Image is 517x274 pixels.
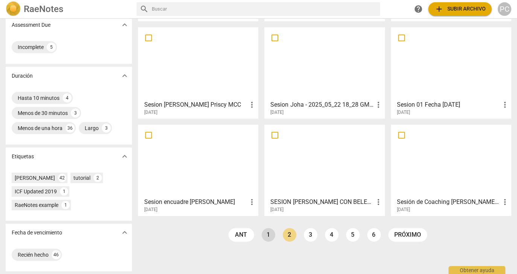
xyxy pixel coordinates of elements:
div: Menos de una hora [18,124,63,132]
span: help [414,5,423,14]
div: 3 [102,123,111,132]
p: Etiquetas [12,152,34,160]
span: [DATE] [397,206,410,213]
h2: RaeNotes [24,4,64,14]
div: ICF Updated 2019 [15,187,57,195]
div: 1 [60,187,69,195]
h3: Sesion encuadre Ana C [144,197,247,206]
a: SESION [PERSON_NAME] CON BELENCITA[DATE] [267,127,382,212]
span: more_vert [500,197,509,206]
span: more_vert [247,100,256,109]
span: expand_more [120,228,130,237]
div: 4 [63,93,72,102]
span: add [434,5,443,14]
button: Subir [428,2,491,16]
h3: Sesion Joha - 2025_05_22 18_28 GMT-05_00 - Recording [270,100,374,109]
h3: SESION SILVIA CON BELENCITA [270,197,374,206]
span: search [140,5,149,14]
span: expand_more [120,20,130,29]
a: Sesion [PERSON_NAME] Priscy MCC[DATE] [141,30,256,115]
a: Page 4 [325,228,339,241]
a: LogoRaeNotes [6,2,131,17]
span: Subir archivo [434,5,485,14]
span: more_vert [247,197,256,206]
div: tutorial [74,174,91,181]
span: [DATE] [144,206,157,213]
span: [DATE] [397,109,410,115]
span: [DATE] [270,109,284,115]
a: Page 5 [346,228,360,241]
div: Menos de 30 minutos [18,109,68,116]
div: 3 [71,108,80,117]
h3: Sesion Ricardo Cañarte Priscy MCC [144,100,247,109]
span: expand_more [120,152,130,161]
a: Page 1 [262,228,275,241]
p: Assessment Due [12,21,51,29]
p: Duración [12,72,33,80]
span: [DATE] [270,206,284,213]
div: Largo [85,124,99,132]
a: Sesión de Coaching [PERSON_NAME] y [PERSON_NAME][DATE] [393,127,508,212]
div: Obtener ayuda [448,266,505,274]
a: Page 3 [304,228,317,241]
button: Mostrar más [119,150,131,162]
a: Page 6 [367,228,381,241]
span: [DATE] [144,109,157,115]
img: Logo [6,2,21,17]
button: Mostrar más [119,19,131,31]
a: Sesion Joha - 2025_05_22 18_28 GMT-05_00 - Recording[DATE] [267,30,382,115]
div: Incomplete [18,43,44,51]
a: ant [229,228,254,241]
a: Page 2 is your current page [283,228,296,241]
div: 36 [66,123,75,132]
span: more_vert [374,100,383,109]
div: 42 [58,173,67,182]
div: 1 [62,201,70,209]
div: [PERSON_NAME] [15,174,55,181]
a: Sesion 01 Fecha [DATE][DATE] [393,30,508,115]
span: more_vert [500,100,509,109]
div: RaeNotes example [15,201,59,208]
a: próximo [388,228,427,241]
span: more_vert [374,197,383,206]
span: expand_more [120,71,130,80]
button: Mostrar más [119,70,131,81]
h3: Sesión de Coaching Ruben Perez y Carlos Andres Mejia [397,197,500,206]
p: Fecha de vencimiento [12,228,63,236]
div: Recién hecho [18,251,49,258]
div: 46 [52,250,61,259]
a: Sesion encuadre [PERSON_NAME][DATE] [141,127,256,212]
div: 2 [94,173,102,182]
div: Hasta 10 minutos [18,94,60,101]
button: Mostrar más [119,227,131,238]
input: Buscar [152,3,377,15]
h3: Sesion 01 Fecha 14-05-2025 [397,100,500,109]
div: 5 [47,43,56,52]
a: Obtener ayuda [412,2,425,16]
button: PC [497,2,511,16]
